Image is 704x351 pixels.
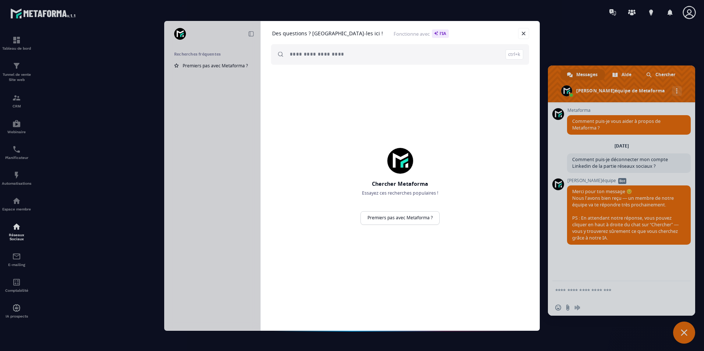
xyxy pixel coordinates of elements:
[360,211,440,225] a: Premiers pas avec Metaforma ?
[272,30,383,37] h1: Des questions ? [GEOGRAPHIC_DATA]-les ici !
[345,190,455,196] p: Essayez ces recherches populaires !
[432,29,449,38] span: l'IA
[394,29,449,38] span: Fonctionne avec
[174,52,251,57] h2: Recherches fréquentes
[183,63,248,69] span: Premiers pas avec Metaforma ?
[345,180,455,188] h2: Chercher Metaforma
